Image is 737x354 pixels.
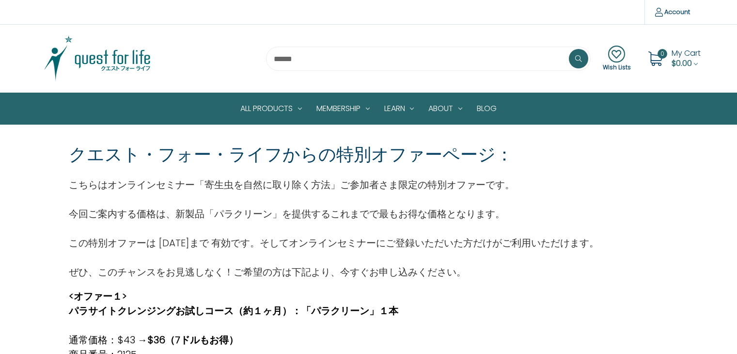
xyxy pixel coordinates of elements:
[69,207,599,221] p: 今回ご案内する価格は、新製品「パラクリーン」を提供するこれまでで最もお得な価格となります。
[377,93,422,124] a: Learn
[69,290,127,303] strong: <オファー１>
[309,93,377,124] a: Membership
[69,304,398,318] strong: パラサイトクレンジングお試しコース（約１ヶ月）：「パラクリーン」１本
[658,49,667,59] span: 0
[69,236,599,250] p: この特別オファーは [DATE]まで 有効です。そしてオンラインセミナーにご登録いただいた方だけがご利用いただけます。
[233,93,309,124] a: All Products
[470,93,504,124] a: Blog
[69,333,398,347] p: 通常価格：$43 →
[69,265,599,279] p: ぜひ、このチャンスをお見逃しなく！ご希望の方は下記より、今すぐお申し込みください。
[147,333,238,347] strong: $36（7ドルもお得）
[421,93,470,124] a: About
[69,142,513,168] p: クエスト・フォー・ライフからの特別オファーページ：
[603,46,631,72] a: Wish Lists
[672,48,701,69] a: Cart with 0 items
[37,34,158,83] img: Quest Group
[672,58,692,69] span: $0.00
[69,177,599,192] p: こちらはオンラインセミナー「寄生虫を自然に取り除く方法」ご参加者さま限定の特別オファーです。
[672,48,701,59] span: My Cart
